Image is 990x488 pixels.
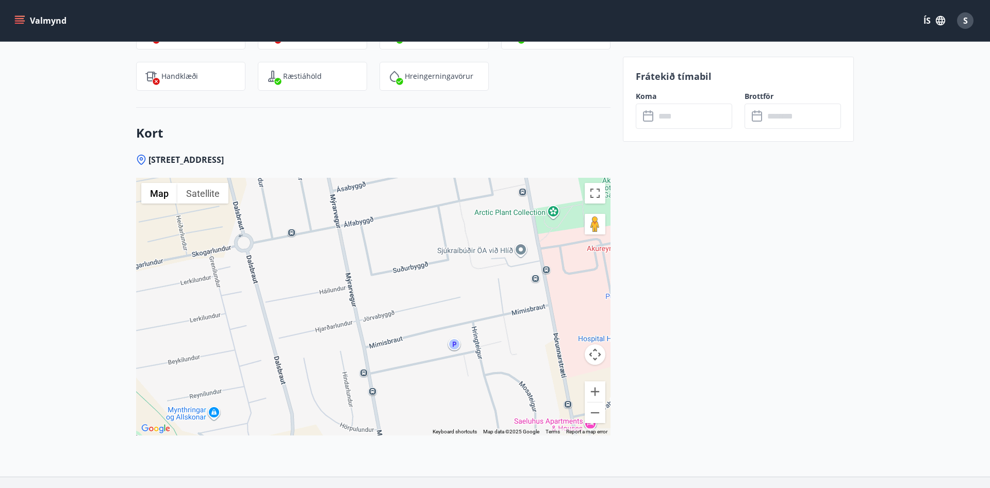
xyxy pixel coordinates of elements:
[963,15,968,26] span: S
[566,429,607,434] a: Report a map error
[433,428,477,435] button: Keyboard shortcuts
[636,70,841,83] p: Frátekið tímabil
[636,91,732,102] label: Koma
[145,70,157,82] img: uiBtL0ikWr40dZiggAgPY6zIBwQcLm3lMVfqTObx.svg
[585,402,605,423] button: Zoom out
[139,422,173,435] img: Google
[405,71,473,81] p: Hreingerningavörur
[918,11,951,30] button: ÍS
[141,183,177,204] button: Show street map
[136,124,610,142] h3: Kort
[267,70,279,82] img: saOQRUK9k0plC04d75OSnkMeCb4WtbSIwuaOqe9o.svg
[388,70,401,82] img: IEMZxl2UAX2uiPqnGqR2ECYTbkBjM7IGMvKNT7zJ.svg
[546,429,560,434] a: Terms
[745,91,841,102] label: Brottför
[283,71,322,81] p: Ræstiáhöld
[161,71,198,81] p: Handklæði
[177,183,228,204] button: Show satellite imagery
[139,422,173,435] a: Open this area in Google Maps (opens a new window)
[12,11,71,30] button: menu
[585,183,605,204] button: Toggle fullscreen view
[585,381,605,402] button: Zoom in
[585,344,605,365] button: Map camera controls
[585,214,605,234] button: Drag Pegman onto the map to open Street View
[148,154,224,165] span: [STREET_ADDRESS]
[483,429,539,434] span: Map data ©2025 Google
[953,8,978,33] button: S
